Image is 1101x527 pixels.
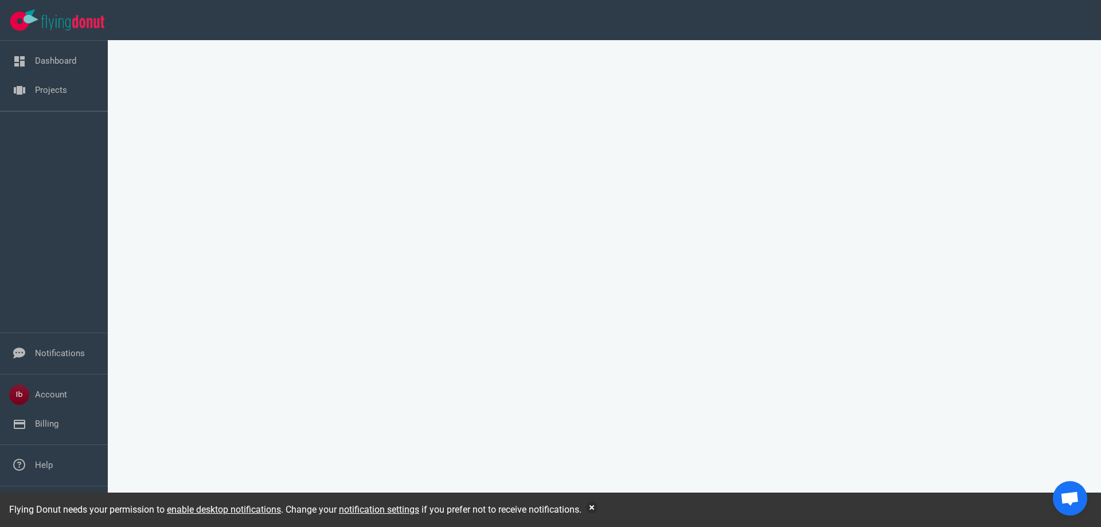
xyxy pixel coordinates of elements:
img: Flying Donut text logo [41,15,104,30]
a: Projects [35,85,67,95]
a: Help [35,460,53,470]
a: Notifications [35,348,85,358]
div: Open de chat [1053,481,1087,516]
a: Billing [35,419,58,429]
a: Dashboard [35,56,76,66]
a: Account [35,389,67,400]
span: . Change your if you prefer not to receive notifications. [281,504,581,515]
a: enable desktop notifications [167,504,281,515]
a: notification settings [339,504,419,515]
span: Flying Donut needs your permission to [9,504,281,515]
